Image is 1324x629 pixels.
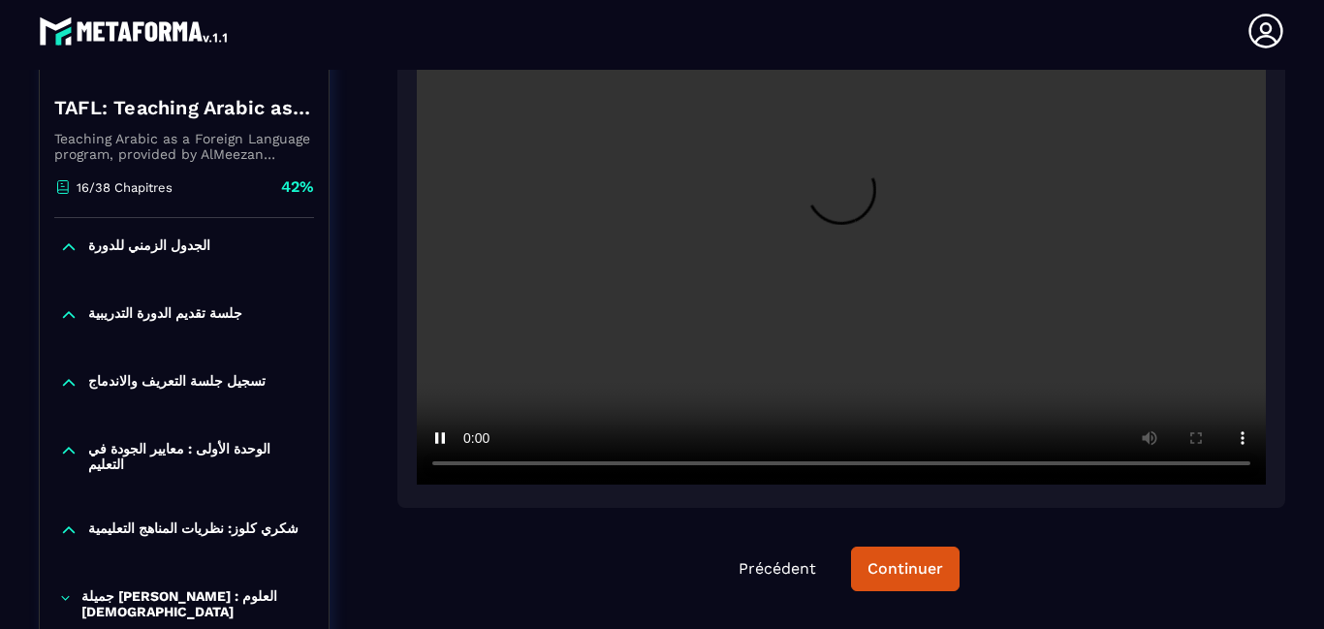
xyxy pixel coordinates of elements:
[81,588,309,619] p: جميلة [PERSON_NAME] : العلوم [DEMOGRAPHIC_DATA]
[281,176,314,198] p: 42%
[723,548,832,590] button: Précédent
[88,237,210,257] p: الجدول الزمني للدورة
[77,180,173,195] p: 16/38 Chapitres
[88,373,266,393] p: تسجيل جلسة التعريف والاندماج
[39,12,231,50] img: logo
[54,94,314,121] h4: TAFL: Teaching Arabic as a Foreign Language program - June
[88,441,309,472] p: الوحدة الأولى : معايير الجودة في التعليم
[867,559,943,579] div: Continuer
[54,131,314,162] p: Teaching Arabic as a Foreign Language program, provided by AlMeezan Academy in the [GEOGRAPHIC_DATA]
[851,547,960,591] button: Continuer
[88,520,299,540] p: شكري كلوز: نظریات المناھج التعلیمیة
[88,305,242,325] p: جلسة تقديم الدورة التدريبية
